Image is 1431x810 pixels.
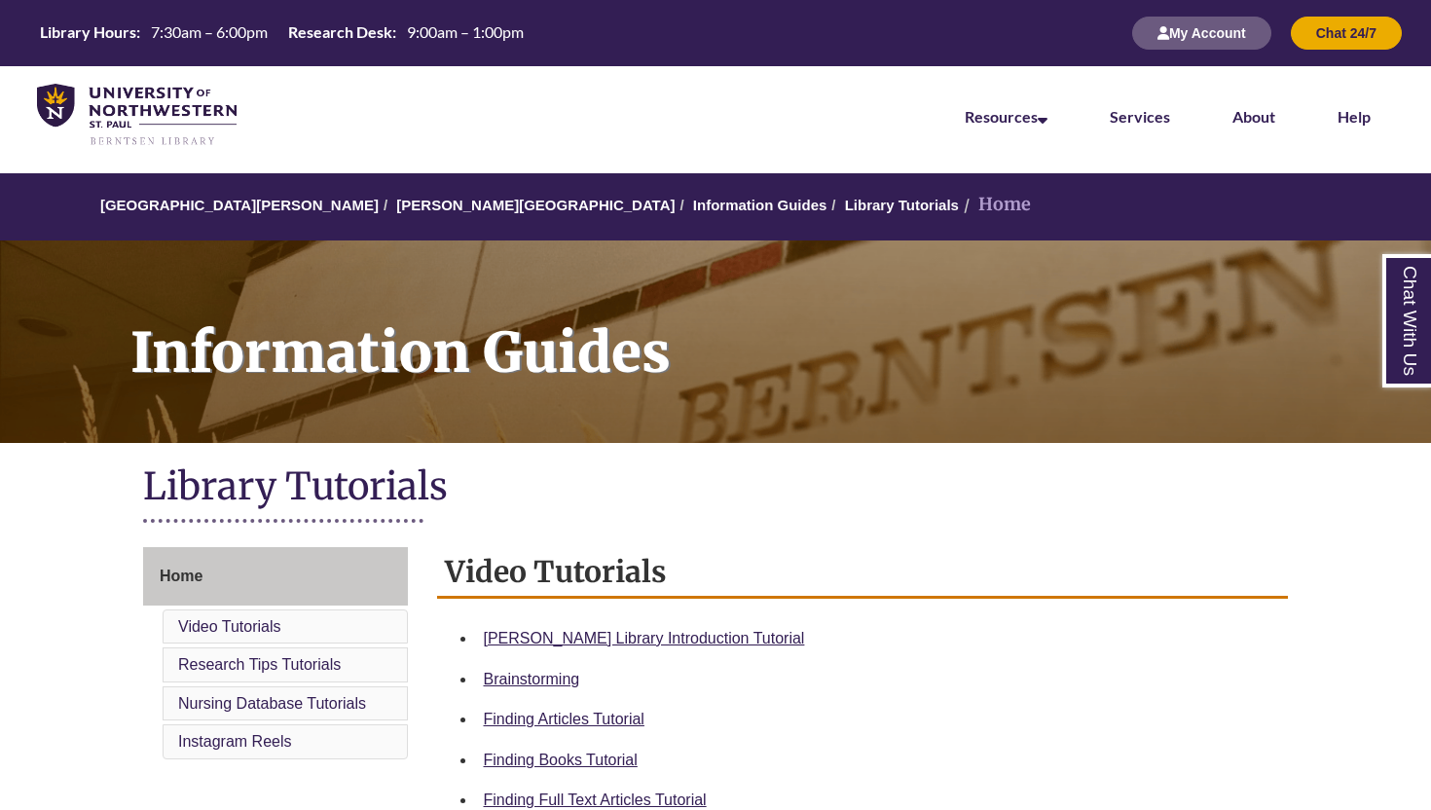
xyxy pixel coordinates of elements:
[32,21,532,43] table: Hours Today
[37,84,237,147] img: UNWSP Library Logo
[1232,107,1275,126] a: About
[178,733,292,750] a: Instagram Reels
[178,656,341,673] a: Research Tips Tutorials
[484,630,805,646] a: [PERSON_NAME] Library Introduction Tutorial
[845,197,959,213] a: Library Tutorials
[693,197,827,213] a: Information Guides
[178,618,281,635] a: Video Tutorials
[484,752,638,768] a: Finding Books Tutorial
[1338,107,1371,126] a: Help
[1132,24,1271,41] a: My Account
[1291,17,1402,50] button: Chat 24/7
[178,695,366,712] a: Nursing Database Tutorials
[151,22,268,41] span: 7:30am – 6:00pm
[32,21,143,43] th: Library Hours:
[959,191,1031,219] li: Home
[484,792,707,808] a: Finding Full Text Articles Tutorial
[965,107,1047,126] a: Resources
[484,671,580,687] a: Brainstorming
[484,711,644,727] a: Finding Articles Tutorial
[407,22,524,41] span: 9:00am – 1:00pm
[100,197,379,213] a: [GEOGRAPHIC_DATA][PERSON_NAME]
[143,462,1288,514] h1: Library Tutorials
[1110,107,1170,126] a: Services
[109,240,1431,418] h1: Information Guides
[280,21,399,43] th: Research Desk:
[1132,17,1271,50] button: My Account
[1291,24,1402,41] a: Chat 24/7
[396,197,675,213] a: [PERSON_NAME][GEOGRAPHIC_DATA]
[143,547,408,763] div: Guide Page Menu
[160,568,202,584] span: Home
[32,21,532,45] a: Hours Today
[437,547,1289,599] h2: Video Tutorials
[143,547,408,606] a: Home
